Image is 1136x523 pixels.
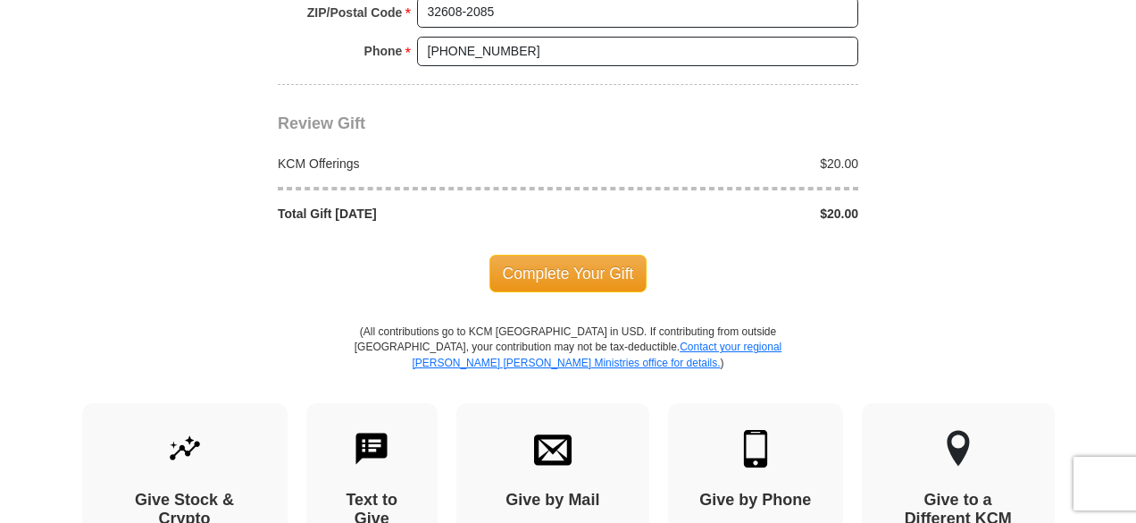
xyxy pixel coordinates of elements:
[488,491,618,510] h4: Give by Mail
[364,38,403,63] strong: Phone
[946,430,971,468] img: other-region
[699,491,812,510] h4: Give by Phone
[489,255,647,292] span: Complete Your Gift
[354,325,782,402] p: (All contributions go to KCM [GEOGRAPHIC_DATA] in USD. If contributing from outside [GEOGRAPHIC_D...
[737,430,774,468] img: mobile.svg
[269,205,569,223] div: Total Gift [DATE]
[353,430,390,468] img: text-to-give.svg
[568,155,868,173] div: $20.00
[166,430,204,468] img: give-by-stock.svg
[412,341,781,368] a: Contact your regional [PERSON_NAME] [PERSON_NAME] Ministries office for details.
[568,205,868,223] div: $20.00
[269,155,569,173] div: KCM Offerings
[278,114,365,132] span: Review Gift
[534,430,572,468] img: envelope.svg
